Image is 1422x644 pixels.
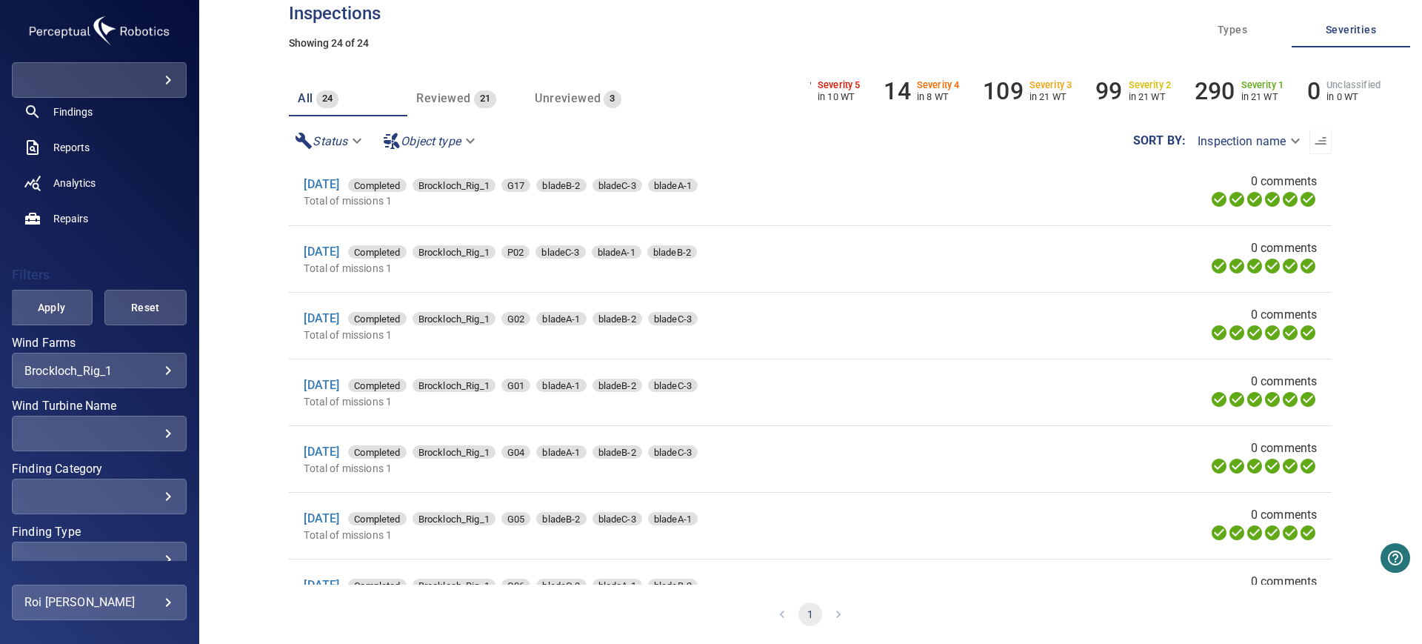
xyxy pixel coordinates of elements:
[501,245,530,259] div: P02
[785,77,861,105] li: Severity 5
[289,128,371,154] div: Status
[536,512,586,525] div: bladeB-2
[536,379,586,392] div: bladeA-1
[25,12,173,50] img: fredolsen-logo
[592,379,642,392] div: bladeB-2
[604,90,621,107] span: 3
[1309,128,1332,154] button: Sort list from oldest to newest
[1299,524,1317,542] svg: Classification 100%
[1210,190,1228,208] svg: Uploading 100%
[536,445,586,460] span: bladeA-1
[1029,80,1072,90] h6: Severity 3
[647,245,697,260] span: bladeB-2
[1228,190,1246,208] svg: Data Formatted 100%
[413,579,495,594] span: Brockloch_Rig_1
[917,91,960,102] p: in 8 WT
[413,179,495,193] span: Brockloch_Rig_1
[1210,257,1228,275] svg: Uploading 100%
[12,463,187,475] label: Finding Category
[592,312,642,327] span: bladeB-2
[592,512,642,527] span: bladeC-3
[313,134,347,148] em: Status
[1264,391,1281,408] svg: ML Processing 100%
[304,311,339,325] a: [DATE]
[592,179,642,192] div: bladeC-3
[1264,457,1281,475] svg: ML Processing 100%
[1182,21,1283,39] span: Types
[1301,21,1401,39] span: Severities
[535,245,585,259] div: bladeC-3
[501,512,530,527] span: G05
[1251,506,1318,524] span: 0 comments
[1251,239,1318,257] span: 0 comments
[1251,573,1318,591] span: 0 comments
[501,445,530,459] div: G04
[1246,190,1264,208] svg: Selecting 100%
[536,512,586,527] span: bladeB-2
[104,290,187,325] button: Reset
[536,379,586,394] span: bladeA-1
[24,364,174,378] div: Brockloch_Rig_1
[1281,391,1299,408] svg: Matching 100%
[413,312,495,325] div: Brockloch_Rig_1
[1129,80,1172,90] h6: Severity 2
[818,91,861,102] p: in 10 WT
[416,91,470,105] span: Reviewed
[348,312,406,325] div: Completed
[24,591,174,614] div: Roi [PERSON_NAME]
[501,579,530,592] div: G06
[1210,457,1228,475] svg: Uploading 100%
[536,312,586,327] span: bladeA-1
[413,512,495,527] span: Brockloch_Rig_1
[1241,91,1284,102] p: in 21 WT
[1307,77,1381,105] li: Severity Unclassified
[289,38,1332,49] h5: Showing 24 of 24
[1281,524,1299,542] svg: Matching 100%
[304,261,955,276] p: Total of missions 1
[348,179,406,192] div: Completed
[798,602,822,626] button: page 1
[12,400,187,412] label: Wind Turbine Name
[648,312,698,327] span: bladeC-3
[53,104,93,119] span: Findings
[648,579,698,594] span: bladeB-2
[413,445,495,459] div: Brockloch_Rig_1
[1195,77,1235,105] h6: 290
[785,77,812,105] h6: 17
[304,378,339,392] a: [DATE]
[12,94,187,130] a: findings noActive
[289,585,1332,644] nav: pagination navigation
[1251,173,1318,190] span: 0 comments
[592,579,642,592] div: bladeA-1
[1281,324,1299,342] svg: Matching 100%
[648,312,698,325] div: bladeC-3
[304,445,339,459] a: [DATE]
[501,579,530,594] span: G06
[592,245,641,260] span: bladeA-1
[1326,80,1381,90] h6: Unclassified
[413,445,495,460] span: Brockloch_Rig_1
[1299,324,1317,342] svg: Classification 100%
[401,134,461,148] em: Object type
[501,512,530,525] div: G05
[1228,524,1246,542] svg: Data Formatted 100%
[53,140,90,155] span: Reports
[413,579,495,592] div: Brockloch_Rig_1
[536,579,586,594] span: bladeC-3
[1195,77,1284,105] li: Severity 1
[1228,324,1246,342] svg: Data Formatted 100%
[304,528,955,542] p: Total of missions 1
[592,379,642,394] span: bladeB-2
[29,299,74,317] span: Apply
[348,179,406,193] span: Completed
[536,179,586,192] div: bladeB-2
[348,312,406,327] span: Completed
[501,179,530,192] div: G17
[501,245,530,260] span: P02
[648,379,698,392] div: bladeC-3
[917,80,960,90] h6: Severity 4
[592,179,642,193] span: bladeC-3
[413,512,495,525] div: Brockloch_Rig_1
[648,579,698,592] div: bladeB-2
[648,379,698,394] span: bladeC-3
